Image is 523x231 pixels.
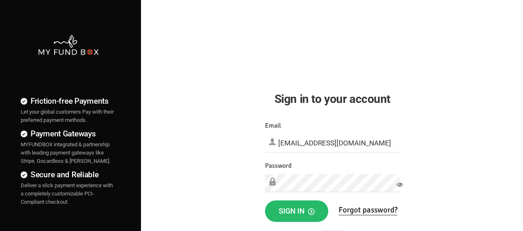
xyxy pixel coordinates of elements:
[38,34,99,56] img: mfbwhite.png
[265,161,291,171] label: Password
[279,207,315,215] span: Sign in
[21,95,116,107] h4: Friction-free Payments
[21,169,116,181] h4: Secure and Reliable
[21,182,113,205] span: Deliver a slick payment experience with a completely customizable PCI-Compliant checkout.
[339,205,397,215] a: Forgot password?
[21,128,116,140] h4: Payment Gateways
[21,141,110,164] span: MYFUNDBOX integrated & partnership with leading payment gateways like Stripe, Gocardless & [PERSO...
[265,134,400,152] input: Email
[265,121,281,131] label: Email
[265,90,400,108] h2: Sign in to your account
[21,109,114,123] span: Let your global customers Pay with their preferred payment methods.
[265,200,328,222] button: Sign in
